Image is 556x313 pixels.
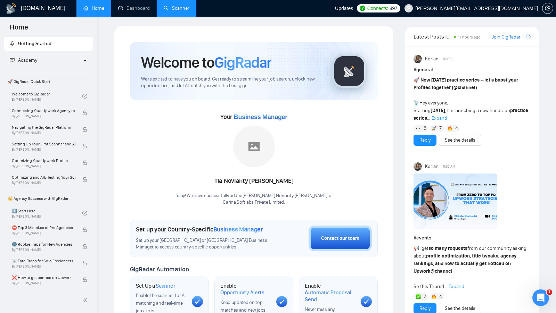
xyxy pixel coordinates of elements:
[443,163,455,170] span: 5:30 AM
[213,226,263,233] span: Business Manager
[12,274,75,281] span: ❌ How to get banned on Upwork
[12,248,75,252] span: By [PERSON_NAME]
[220,282,271,296] h1: Enable
[321,235,359,242] div: Contact our team
[83,297,90,304] span: double-left
[414,77,518,91] strong: New [DATE] practice series – let’s boost your Profiles together ( )
[332,54,367,88] img: gigradar-logo.png
[118,5,150,11] a: dashboardDashboard
[12,114,75,118] span: By [PERSON_NAME]
[12,281,75,285] span: By [PERSON_NAME]
[18,41,51,46] span: Getting Started
[439,125,442,132] span: 7
[414,234,531,242] h1: # events
[130,265,189,273] span: GigRadar Automation
[82,160,87,165] span: lock
[12,231,75,235] span: By [PERSON_NAME]
[414,77,528,121] span: Hey everyone, Starting , I’m launching a new hands-on ...
[136,226,263,233] h1: Set up your Country-Specific
[6,3,17,14] img: logo
[424,125,426,132] span: 6
[233,126,275,167] img: placeholder.png
[414,77,419,83] span: 🚀
[458,35,481,40] span: 11 hours ago
[10,41,15,46] span: rocket
[547,289,552,295] span: 1
[443,56,452,62] span: [DATE]
[176,193,332,206] div: Yaay! We have successfully added [PERSON_NAME] Novianty [PERSON_NAME] to
[455,125,458,132] span: 4
[414,66,531,74] h1: # general
[12,181,75,185] span: By [PERSON_NAME]
[82,127,87,132] span: lock
[305,289,355,303] span: Automatic Proposal Send
[414,174,497,229] img: F09A0G828LC-Nikola%20Kocheski.png
[305,282,355,303] h1: Enable
[414,135,436,146] button: Reply
[82,177,87,182] span: lock
[12,147,75,152] span: By [PERSON_NAME]
[164,5,189,11] a: searchScanner
[425,55,439,63] span: Korlan
[12,107,75,114] span: Connecting Your Upwork Agency to GigRadar
[414,245,526,289] span: I get from our community asking about So this Thursd...
[82,261,87,265] span: lock
[448,126,452,131] img: 🔥
[425,163,439,170] span: Korlan
[532,289,549,306] iframe: Intercom live chat
[414,162,422,171] img: Korlan
[414,245,419,251] span: 📢
[82,144,87,149] span: lock
[4,22,34,37] span: Home
[83,5,104,11] a: homeHome
[220,299,267,313] span: Keep updated on top matches and new jobs.
[542,3,553,14] button: setting
[431,268,452,274] span: @channel
[416,294,421,299] img: ✅
[12,257,75,264] span: ☠️ Fatal Traps for Solo Freelancers
[156,282,175,289] span: Scanner
[4,37,93,51] li: Getting Started
[5,192,92,205] span: 👑 Agency Success with GigRadar
[526,33,531,40] a: export
[406,6,411,11] span: user
[12,157,75,164] span: Optimizing Your Upwork Profile
[10,57,37,63] span: Academy
[439,293,442,300] span: 4
[141,76,321,89] span: We're excited to have you on board. Get ready to streamline your job search, unlock new opportuni...
[12,88,82,104] a: Welcome to GigRadarBy[PERSON_NAME]
[82,94,87,99] span: check-circle
[414,253,516,274] strong: profile optimization, title tweaks, agency rankings, and how to actually get noticed on Upwork
[419,305,431,312] a: Reply
[5,75,92,88] span: 🚀 GigRadar Quick Start
[360,6,365,11] img: upwork-logo.png
[12,224,75,231] span: ⛔ Top 3 Mistakes of Pro Agencies
[542,6,553,11] a: setting
[12,241,75,248] span: 🌚 Rookie Traps for New Agencies
[424,293,426,300] span: 2
[526,34,531,39] span: export
[309,226,372,251] button: Contact our team
[12,264,75,269] span: By [PERSON_NAME]
[428,245,467,251] strong: so many requests
[82,211,87,215] span: check-circle
[82,110,87,115] span: lock
[12,131,75,135] span: By [PERSON_NAME]
[176,175,332,187] div: Tia Novianty [PERSON_NAME]
[367,5,388,12] span: Connects:
[390,5,397,12] span: 897
[214,53,271,72] span: GigRadar
[414,32,451,41] span: Latest Posts from the GigRadar Community
[220,113,287,121] span: Your
[445,305,475,312] a: See the details
[234,113,287,120] span: Business Manager
[432,126,436,131] img: 🚀
[414,100,419,106] span: 📡
[12,174,75,181] span: Optimizing and A/B Testing Your Scanner for Better Results
[10,58,15,62] span: fund-projection-screen
[414,55,422,63] img: Korlan
[82,244,87,249] span: lock
[416,126,421,131] img: 👀
[82,277,87,282] span: lock
[439,135,481,146] button: See the details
